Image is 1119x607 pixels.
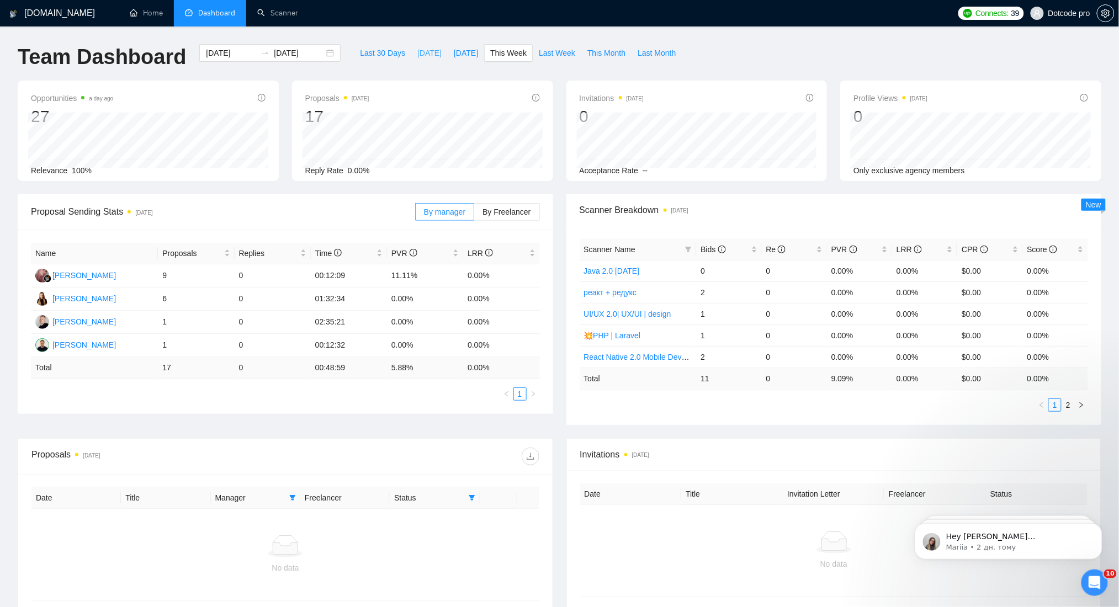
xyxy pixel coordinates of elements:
[311,287,387,311] td: 01:32:34
[130,8,163,18] a: homeHome
[1027,245,1057,254] span: Score
[305,106,369,127] div: 17
[632,44,682,62] button: Last Month
[527,387,540,401] button: right
[391,249,417,258] span: PVR
[696,346,761,368] td: 2
[957,281,1022,303] td: $0.00
[31,166,67,175] span: Relevance
[387,357,463,379] td: 5.88 %
[411,44,448,62] button: [DATE]
[35,294,116,302] a: YD[PERSON_NAME]
[892,260,957,281] td: 0.00%
[762,281,827,303] td: 0
[892,281,957,303] td: 0.00%
[198,8,235,18] span: Dashboard
[503,391,510,397] span: left
[806,94,814,102] span: info-circle
[468,249,493,258] span: LRR
[31,106,113,127] div: 27
[957,324,1022,346] td: $0.00
[287,489,298,506] span: filter
[696,303,761,324] td: 1
[162,247,221,259] span: Proposals
[121,487,210,509] th: Title
[892,368,957,389] td: 0.00 %
[454,47,478,59] span: [DATE]
[696,324,761,346] td: 1
[1075,398,1088,412] button: right
[490,47,527,59] span: This Week
[387,264,463,287] td: 11.11%
[9,5,17,23] img: logo
[853,92,927,105] span: Profile Views
[1023,260,1088,281] td: 0.00%
[215,492,285,504] span: Manager
[158,334,234,357] td: 1
[897,245,922,254] span: LRR
[584,245,635,254] span: Scanner Name
[513,387,527,401] li: 1
[957,260,1022,281] td: $0.00
[258,94,266,102] span: info-circle
[632,452,649,458] time: [DATE]
[482,207,531,216] span: By Freelancer
[35,292,49,306] img: YD
[701,245,725,254] span: Bids
[1104,569,1117,578] span: 10
[827,260,892,281] td: 0.00%
[1023,346,1088,368] td: 0.00%
[580,166,639,175] span: Acceptance Rate
[72,166,92,175] span: 100%
[274,47,324,59] input: End date
[1062,398,1075,412] li: 2
[305,166,343,175] span: Reply Rate
[52,316,116,328] div: [PERSON_NAME]
[211,487,300,509] th: Manager
[1049,399,1061,411] a: 1
[410,249,417,257] span: info-circle
[463,264,539,287] td: 0.00%
[1023,303,1088,324] td: 0.00%
[762,346,827,368] td: 0
[1086,200,1101,209] span: New
[980,246,988,253] span: info-circle
[18,44,186,70] h1: Team Dashboard
[914,246,922,253] span: info-circle
[235,264,311,287] td: 0
[289,494,296,501] span: filter
[1062,399,1074,411] a: 2
[463,334,539,357] td: 0.00%
[35,315,49,329] img: YP
[831,245,857,254] span: PVR
[522,448,539,465] button: download
[892,324,957,346] td: 0.00%
[35,338,49,352] img: AP
[1035,398,1048,412] li: Previous Page
[827,303,892,324] td: 0.00%
[827,346,892,368] td: 0.00%
[463,287,539,311] td: 0.00%
[957,368,1022,389] td: $ 0.00
[40,562,531,574] div: No data
[638,47,676,59] span: Last Month
[957,346,1022,368] td: $0.00
[305,92,369,105] span: Proposals
[158,357,234,379] td: 17
[466,489,478,506] span: filter
[1049,246,1057,253] span: info-circle
[671,207,688,214] time: [DATE]
[35,317,116,326] a: YP[PERSON_NAME]
[1097,9,1115,18] a: setting
[530,391,537,397] span: right
[31,357,158,379] td: Total
[31,205,415,219] span: Proposal Sending Stats
[158,287,234,311] td: 6
[257,8,298,18] a: searchScanner
[348,166,370,175] span: 0.00%
[311,357,387,379] td: 00:48:59
[31,487,121,509] th: Date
